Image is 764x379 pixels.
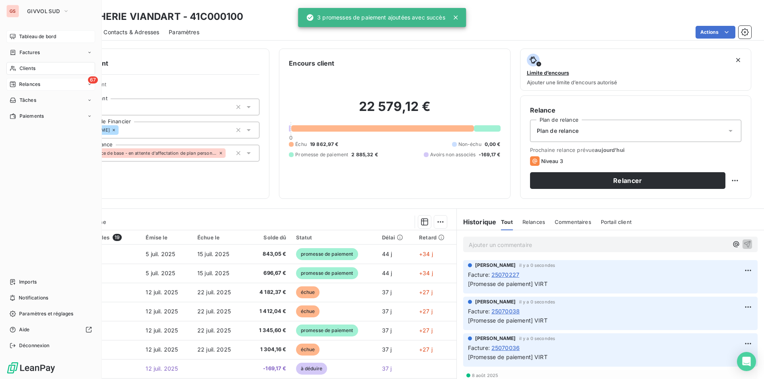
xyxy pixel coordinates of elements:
[251,307,286,315] span: 1 412,04 €
[501,219,513,225] span: Tout
[251,269,286,277] span: 696,67 €
[468,280,548,287] span: [Promesse de paiement] VIRT
[6,5,19,17] div: GS
[19,326,30,333] span: Aide
[491,270,519,279] span: 25070227
[479,151,500,158] span: -169,17 €
[6,62,95,75] a: Clients
[419,234,452,241] div: Retard
[146,365,178,372] span: 12 juil. 2025
[468,354,548,360] span: [Promesse de paiement] VIRT
[6,30,95,43] a: Tableau de bord
[88,76,98,84] span: 67
[310,141,339,148] span: 19 862,97 €
[296,305,320,317] span: échue
[527,79,617,86] span: Ajouter une limite d’encours autorisé
[296,325,358,336] span: promesse de paiement
[296,234,372,241] div: Statut
[472,373,499,378] span: 8 août 2025
[419,308,433,315] span: +27 j
[519,336,555,341] span: il y a 0 secondes
[296,248,358,260] span: promesse de paiement
[251,327,286,334] span: 1 345,60 €
[530,147,741,153] span: Prochaine relance prévue
[457,217,497,227] h6: Historique
[19,65,35,72] span: Clients
[296,344,320,356] span: échue
[519,299,555,304] span: il y a 0 secondes
[296,363,327,375] span: à déduire
[382,365,392,372] span: 37 j
[27,8,60,14] span: GIVVOL SUD
[6,307,95,320] a: Paramètres et réglages
[296,286,320,298] span: échue
[197,308,231,315] span: 22 juil. 2025
[146,308,178,315] span: 12 juil. 2025
[382,234,409,241] div: Délai
[475,335,516,342] span: [PERSON_NAME]
[382,346,392,353] span: 37 j
[382,308,392,315] span: 37 j
[289,99,500,122] h2: 22 579,12 €
[251,346,286,354] span: 1 304,16 €
[6,110,95,122] a: Paiements
[527,70,569,76] span: Limite d’encours
[530,172,725,189] button: Relancer
[491,307,520,315] span: 25070038
[19,33,56,40] span: Tableau de bord
[70,10,244,24] h3: BOUCHERIE VIANDART - 41C000100
[19,294,48,301] span: Notifications
[6,362,56,374] img: Logo LeanPay
[197,270,229,276] span: 15 juil. 2025
[226,150,232,157] input: Ajouter une valeur
[6,276,95,288] a: Imports
[519,263,555,268] span: il y a 0 secondes
[19,278,37,286] span: Imports
[520,49,751,91] button: Limite d’encoursAjouter une limite d’encours autorisé
[197,289,231,295] span: 22 juil. 2025
[419,327,433,334] span: +27 j
[103,28,159,36] span: Contacts & Adresses
[530,105,741,115] h6: Relance
[6,78,95,91] a: 67Relances
[197,327,231,334] span: 22 juil. 2025
[419,251,433,257] span: +34 j
[468,307,490,315] span: Facture :
[468,317,548,324] span: [Promesse de paiement] VIRT
[468,344,490,352] span: Facture :
[475,298,516,305] span: [PERSON_NAME]
[6,46,95,59] a: Factures
[555,219,591,225] span: Commentaires
[19,113,44,120] span: Paiements
[146,251,175,257] span: 5 juil. 2025
[64,81,259,92] span: Propriétés Client
[48,58,259,68] h6: Informations client
[382,270,392,276] span: 44 j
[251,365,286,373] span: -169,17 €
[537,127,579,135] span: Plan de relance
[295,141,307,148] span: Échu
[737,352,756,371] div: Open Intercom Messenger
[491,344,520,352] span: 25070036
[146,234,188,241] div: Émise le
[169,28,199,36] span: Paramètres
[19,81,40,88] span: Relances
[419,270,433,276] span: +34 j
[251,288,286,296] span: 4 182,37 €
[601,219,631,225] span: Portail client
[382,327,392,334] span: 37 j
[197,346,231,353] span: 22 juil. 2025
[19,49,40,56] span: Factures
[541,158,563,164] span: Niveau 3
[382,251,392,257] span: 44 j
[146,346,178,353] span: 12 juil. 2025
[197,234,242,241] div: Échue le
[430,151,476,158] span: Avoirs non associés
[251,234,286,241] div: Solde dû
[468,270,490,279] span: Facture :
[146,289,178,295] span: 12 juil. 2025
[419,346,433,353] span: +27 j
[458,141,481,148] span: Non-échu
[295,151,348,158] span: Promesse de paiement
[197,251,229,257] span: 15 juil. 2025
